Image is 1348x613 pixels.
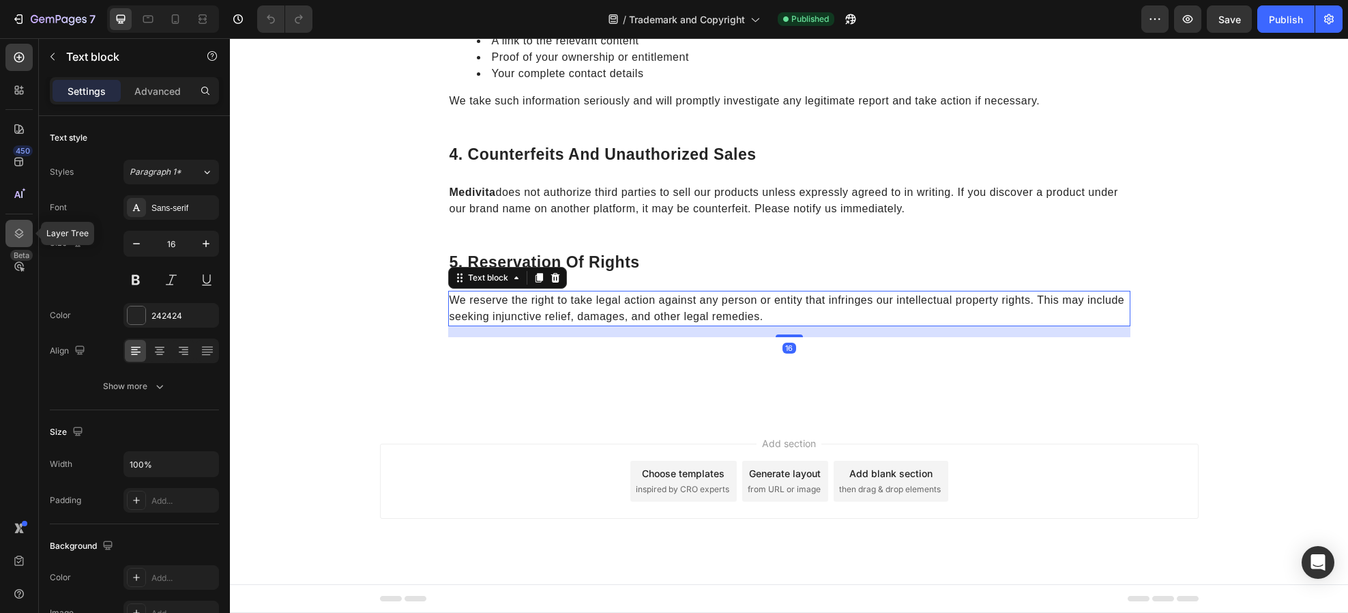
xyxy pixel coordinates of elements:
div: Font [50,201,67,214]
p: Advanced [134,84,181,98]
div: Color [50,571,71,584]
div: Width [50,458,72,470]
span: Add section [527,398,591,412]
p: We take such information seriously and will promptly investigate any legitimate report and take a... [220,55,899,71]
div: Open Intercom Messenger [1302,546,1334,579]
span: We reserve the right to take legal action against any person or entity that infringes our intelle... [220,256,895,284]
span: from URL or image [518,445,591,457]
button: Show more [50,374,219,399]
span: then drag & drop elements [609,445,711,457]
div: Choose templates [412,428,495,442]
div: Generate layout [519,428,591,442]
button: Save [1207,5,1252,33]
div: Undo/Redo [257,5,312,33]
div: Padding [50,494,81,507]
div: 16 [553,304,566,315]
strong: 4. counterfeits and unauthorized sales [220,107,527,125]
div: Size [50,423,86,442]
iframe: Design area [230,38,1348,613]
button: Paragraph 1* [123,160,219,184]
div: Background [50,537,116,556]
span: / [623,12,626,27]
div: Text style [50,132,87,144]
button: Publish [1257,5,1315,33]
strong: 5. reservation of rights [220,215,410,233]
span: inspired by CRO experts [406,445,499,457]
div: 242424 [151,310,216,322]
div: Beta [10,250,33,261]
div: Add... [151,495,216,507]
div: Sans-serif [151,202,216,214]
div: Styles [50,166,74,178]
li: Proof of your ownership or entitlement [247,11,899,27]
span: Published [791,13,829,25]
p: Text block [66,48,182,65]
p: 7 [89,11,96,27]
div: Color [50,309,71,322]
strong: Medivita [220,148,266,160]
span: Paragraph 1* [130,166,181,178]
p: Settings [68,84,106,98]
span: Save [1218,14,1241,25]
p: does not authorize third parties to sell our products unless expressly agreed to in writing. If y... [220,146,899,179]
input: Auto [124,452,218,476]
div: 450 [13,145,33,156]
div: Text block [235,233,281,246]
div: Add blank section [619,428,703,442]
div: Publish [1269,12,1303,27]
button: 7 [5,5,102,33]
div: Size [50,234,86,253]
div: Add... [151,572,216,584]
span: Trademark and Copyright [629,12,745,27]
li: Your complete contact details [247,27,899,44]
div: Show more [103,380,166,393]
div: Align [50,342,88,360]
